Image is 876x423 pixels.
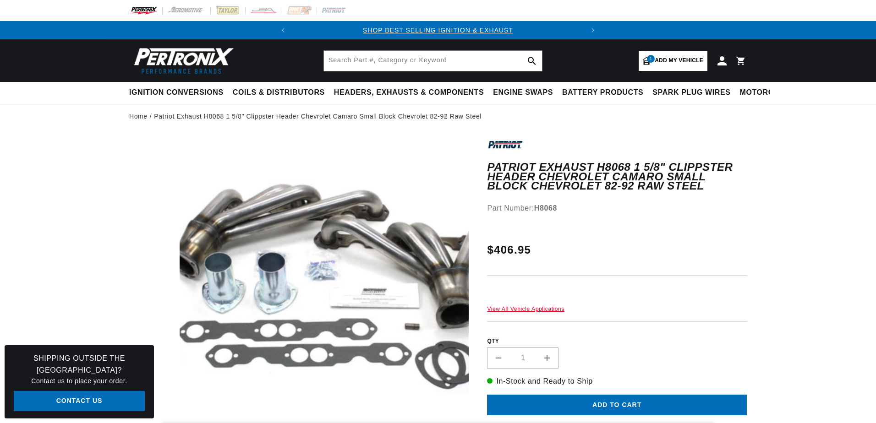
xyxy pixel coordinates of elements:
[639,51,707,71] a: 1Add my vehicle
[487,306,564,312] a: View All Vehicle Applications
[487,242,531,258] span: $406.95
[274,21,292,39] button: Translation missing: en.sections.announcements.previous_announcement
[292,25,584,35] div: Announcement
[558,82,648,103] summary: Battery Products
[14,376,145,386] p: Contact us to place your order.
[534,204,557,212] strong: H8068
[562,88,643,98] span: Battery Products
[652,88,730,98] span: Spark Plug Wires
[487,375,747,387] p: In-Stock and Ready to Ship
[14,391,145,412] a: Contact Us
[129,45,235,76] img: Pertronix
[648,82,735,103] summary: Spark Plug Wires
[493,88,553,98] span: Engine Swaps
[487,163,747,190] h1: Patriot Exhaust H8068 1 5/8" Clippster Header Chevrolet Camaro Small Block Chevrolet 82-92 Raw Steel
[129,111,747,121] nav: breadcrumbs
[129,82,228,103] summary: Ignition Conversions
[129,111,148,121] a: Home
[106,21,770,39] slideshow-component: Translation missing: en.sections.announcements.announcement_bar
[487,395,747,415] button: Add to cart
[228,82,329,103] summary: Coils & Distributors
[487,202,747,214] div: Part Number:
[292,25,584,35] div: 1 of 2
[14,352,145,376] h3: Shipping Outside the [GEOGRAPHIC_DATA]?
[329,82,488,103] summary: Headers, Exhausts & Components
[233,88,325,98] span: Coils & Distributors
[154,111,482,121] a: Patriot Exhaust H8068 1 5/8" Clippster Header Chevrolet Camaro Small Block Chevrolet 82-92 Raw Steel
[488,82,558,103] summary: Engine Swaps
[735,82,799,103] summary: Motorcycle
[647,55,655,63] span: 1
[334,88,484,98] span: Headers, Exhausts & Components
[363,27,513,34] a: SHOP BEST SELLING IGNITION & EXHAUST
[324,51,542,71] input: Search Part #, Category or Keyword
[129,88,224,98] span: Ignition Conversions
[740,88,794,98] span: Motorcycle
[487,337,747,345] label: QTY
[522,51,542,71] button: search button
[584,21,602,39] button: Translation missing: en.sections.announcements.next_announcement
[655,56,703,65] span: Add my vehicle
